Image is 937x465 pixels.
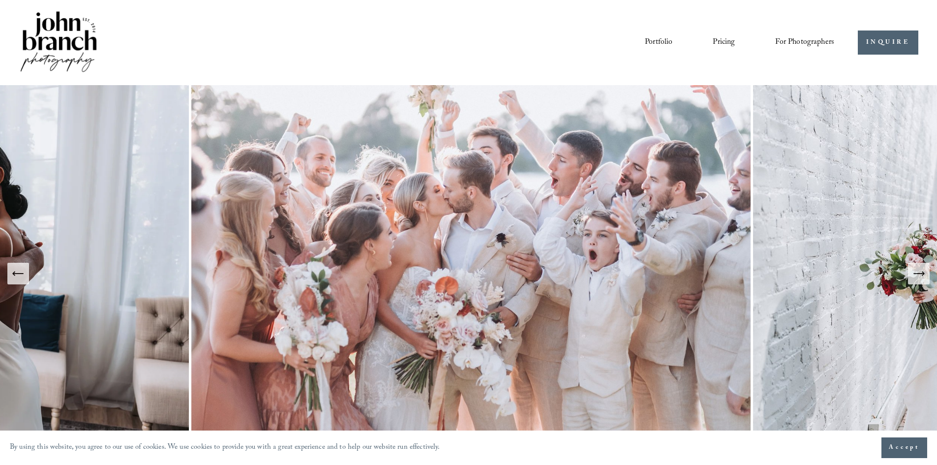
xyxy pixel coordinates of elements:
[775,35,834,50] span: For Photographers
[858,31,918,55] a: INQUIRE
[775,34,834,51] a: folder dropdown
[10,441,440,455] p: By using this website, you agree to our use of cookies. We use cookies to provide you with a grea...
[7,263,29,284] button: Previous Slide
[881,437,927,458] button: Accept
[889,443,920,453] span: Accept
[189,85,753,462] img: A wedding party celebrating outdoors, featuring a bride and groom kissing amidst cheering bridesm...
[713,34,735,51] a: Pricing
[908,263,930,284] button: Next Slide
[645,34,672,51] a: Portfolio
[19,9,98,76] img: John Branch IV Photography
